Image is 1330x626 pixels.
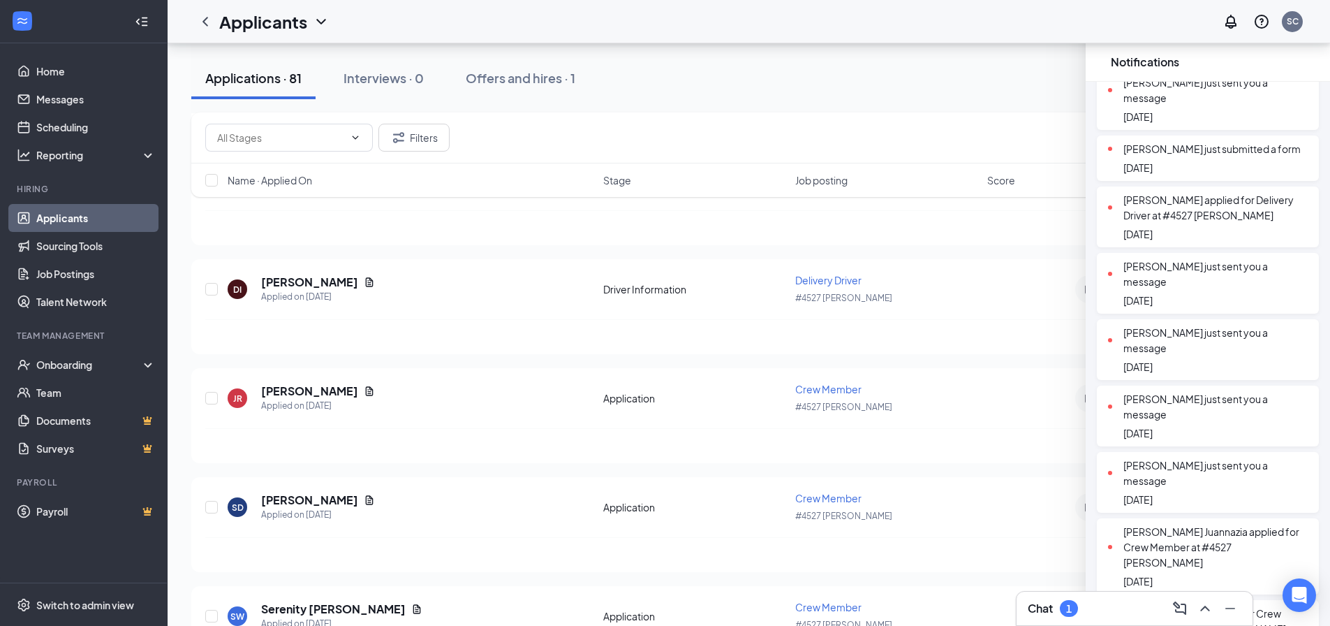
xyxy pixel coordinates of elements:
[261,493,358,508] h5: [PERSON_NAME]
[1169,597,1191,620] button: ComposeMessage
[795,492,862,504] span: Crew Member
[411,604,422,615] svg: Document
[36,232,156,260] a: Sourcing Tools
[36,204,156,232] a: Applicants
[197,13,214,30] svg: ChevronLeft
[343,69,424,87] div: Interviews · 0
[1108,192,1308,223] div: [PERSON_NAME] applied for Delivery Driver at #4527 [PERSON_NAME]
[987,173,1015,187] span: Score
[1108,75,1308,105] div: [PERSON_NAME] just sent you a message
[1283,578,1316,612] div: Open Intercom Messenger
[233,284,242,296] div: DI
[603,391,787,405] div: Application
[1253,13,1270,30] svg: QuestionInfo
[795,293,892,303] span: #4527 [PERSON_NAME]
[364,277,375,288] svg: Document
[378,124,450,152] button: Filter Filters
[261,275,358,290] h5: [PERSON_NAME]
[364,386,375,397] svg: Document
[36,260,156,288] a: Job Postings
[1123,574,1153,589] div: [DATE]
[36,598,134,612] div: Switch to admin view
[205,69,302,87] div: Applications · 81
[1222,600,1239,617] svg: Minimize
[1081,284,1098,295] svg: Note
[1123,160,1153,175] div: [DATE]
[1123,226,1153,242] div: [DATE]
[466,69,575,87] div: Offers and hires · 1
[15,14,29,28] svg: WorkstreamLogo
[603,282,787,296] div: Driver Information
[364,495,375,506] svg: Document
[36,358,144,372] div: Onboarding
[36,85,156,113] a: Messages
[313,13,330,30] svg: ChevronDown
[135,15,149,29] svg: Collapse
[1123,425,1153,441] div: [DATE]
[350,132,361,143] svg: ChevronDown
[795,511,892,521] span: #4527 [PERSON_NAME]
[36,113,156,141] a: Scheduling
[17,148,31,162] svg: Analysis
[17,183,153,195] div: Hiring
[390,129,407,146] svg: Filter
[36,148,156,162] div: Reporting
[1123,109,1153,124] div: [DATE]
[217,130,344,145] input: All Stages
[795,601,862,613] span: Crew Member
[1108,391,1308,422] div: [PERSON_NAME] just sent you a message
[36,497,156,525] a: PayrollCrown
[1123,359,1153,374] div: [DATE]
[36,379,156,407] a: Team
[1219,597,1241,620] button: Minimize
[17,598,31,612] svg: Settings
[1081,502,1098,513] svg: Note
[795,383,862,395] span: Crew Member
[261,290,375,304] div: Applied on [DATE]
[1108,458,1308,488] div: [PERSON_NAME] just sent you a message
[17,358,31,372] svg: UserCheck
[1066,603,1072,615] div: 1
[1111,54,1313,70] h3: Notifications
[1028,601,1053,616] h3: Chat
[219,10,307,34] h1: Applicants
[795,173,848,187] span: Job posting
[17,330,153,342] div: Team Management
[1194,597,1216,620] button: ChevronUp
[1108,325,1308,356] div: [PERSON_NAME] just sent you a message
[1172,600,1188,617] svg: ComposeMessage
[228,173,312,187] span: Name · Applied On
[1287,15,1299,27] div: SC
[603,500,787,514] div: Application
[36,57,156,85] a: Home
[1108,141,1301,156] div: [PERSON_NAME] just submitted a form
[1081,393,1098,404] svg: Note
[603,173,631,187] span: Stage
[795,402,892,412] span: #4527 [PERSON_NAME]
[261,384,358,399] h5: [PERSON_NAME]
[261,602,406,617] h5: Serenity [PERSON_NAME]
[36,288,156,316] a: Talent Network
[1123,293,1153,308] div: [DATE]
[603,609,787,623] div: Application
[1108,524,1308,570] div: [PERSON_NAME] Juannazia applied for Crew Member at #4527 [PERSON_NAME]
[17,476,153,488] div: Payroll
[795,274,862,286] span: Delivery Driver
[36,435,156,463] a: SurveysCrown
[1108,259,1308,289] div: [PERSON_NAME] just sent you a message
[261,508,375,522] div: Applied on [DATE]
[1123,492,1153,507] div: [DATE]
[232,502,244,514] div: SD
[36,407,156,435] a: DocumentsCrown
[261,399,375,413] div: Applied on [DATE]
[230,611,244,623] div: SW
[1197,600,1213,617] svg: ChevronUp
[233,393,242,405] div: JR
[1222,13,1239,30] svg: Notifications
